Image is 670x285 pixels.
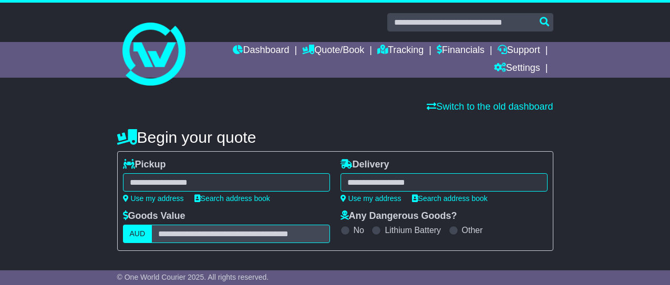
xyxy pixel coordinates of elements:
[341,159,389,171] label: Delivery
[233,42,289,60] a: Dashboard
[123,210,185,222] label: Goods Value
[341,194,401,203] a: Use my address
[117,273,269,281] span: © One World Courier 2025. All rights reserved.
[412,194,488,203] a: Search address book
[437,42,485,60] a: Financials
[302,42,364,60] a: Quote/Book
[341,210,457,222] label: Any Dangerous Goods?
[123,159,166,171] label: Pickup
[377,42,424,60] a: Tracking
[385,225,441,235] label: Lithium Battery
[123,225,152,243] label: AUD
[462,225,483,235] label: Other
[494,60,540,78] a: Settings
[354,225,364,235] label: No
[194,194,270,203] a: Search address book
[123,194,184,203] a: Use my address
[427,101,553,112] a: Switch to the old dashboard
[498,42,540,60] a: Support
[117,129,553,146] h4: Begin your quote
